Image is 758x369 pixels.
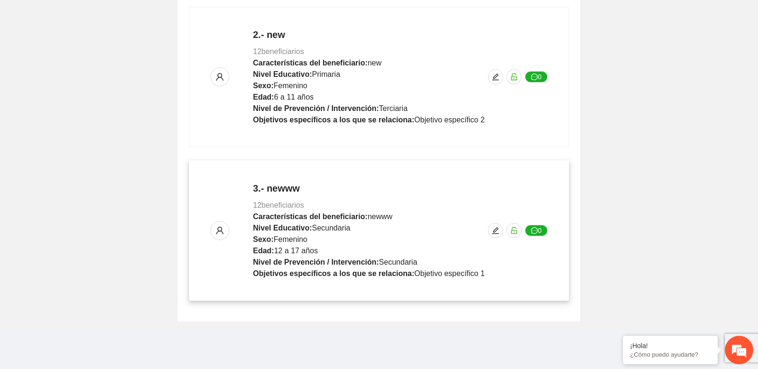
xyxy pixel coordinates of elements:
strong: Sexo: [253,235,274,243]
span: newww [368,212,392,221]
span: 12 a 17 años [274,247,318,255]
span: message [531,74,538,81]
span: Femenino [274,235,307,243]
span: user [211,226,229,235]
h4: 3.- newww [253,182,485,195]
span: message [531,227,538,235]
span: Secundaria [379,258,417,266]
span: Terciaria [379,104,407,112]
button: edit [488,69,503,84]
textarea: Escriba su mensaje y pulse “Intro” [5,259,180,292]
button: unlock [506,69,522,84]
strong: Edad: [253,247,274,255]
span: edit [488,227,503,234]
p: ¿Cómo puedo ayudarte? [630,351,711,358]
strong: Sexo: [253,82,274,90]
button: unlock [506,223,522,238]
strong: Objetivos específicos a los que se relaciona: [253,116,415,124]
strong: Características del beneficiario: [253,212,368,221]
span: edit [488,73,503,81]
button: message0 [525,71,548,83]
span: Secundaria [312,224,350,232]
strong: Nivel de Prevención / Intervención: [253,104,379,112]
span: Objetivo específico 2 [415,116,485,124]
span: Objetivo específico 1 [415,269,485,277]
div: ¡Hola! [630,342,711,350]
span: 12 beneficiarios [253,201,304,209]
span: 12 beneficiarios [253,47,304,55]
div: Chatee con nosotros ahora [49,48,159,61]
span: unlock [507,227,521,234]
strong: Nivel Educativo: [253,70,312,78]
h4: 2.- new [253,28,485,41]
button: user [210,67,229,86]
button: user [210,221,229,240]
span: unlock [507,73,521,81]
strong: Edad: [253,93,274,101]
strong: Objetivos específicos a los que se relaciona: [253,269,415,277]
span: new [368,59,381,67]
strong: Nivel de Prevención / Intervención: [253,258,379,266]
strong: Nivel Educativo: [253,224,312,232]
div: Minimizar ventana de chat en vivo [155,5,178,28]
span: user [211,73,229,81]
span: Primaria [312,70,340,78]
button: message0 [525,225,548,236]
button: edit [488,223,503,238]
span: Femenino [274,82,307,90]
strong: Características del beneficiario: [253,59,368,67]
span: Estamos en línea. [55,127,131,222]
span: 6 a 11 años [274,93,314,101]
